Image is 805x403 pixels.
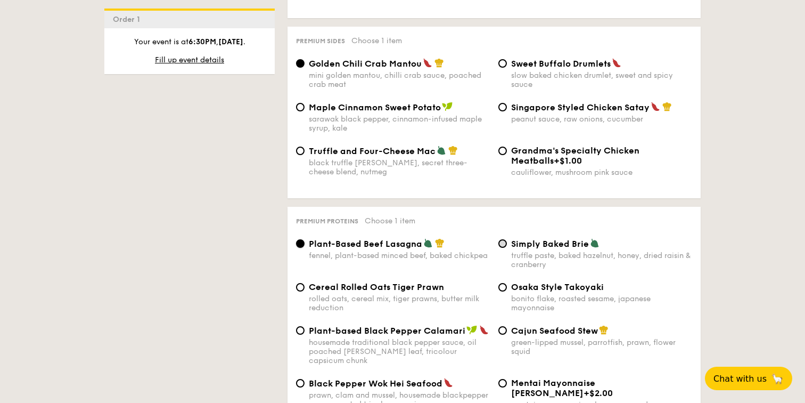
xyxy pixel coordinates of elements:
[498,283,507,292] input: Osaka Style Takoyakibonito flake, roasted sesame, japanese mayonnaise
[599,325,609,335] img: icon-chef-hat.a58ddaea.svg
[442,102,453,111] img: icon-vegan.f8ff3823.svg
[423,238,433,248] img: icon-vegetarian.fe4039eb.svg
[351,36,402,45] span: Choose 1 item
[511,71,692,89] div: slow baked chicken drumlet, sweet and spicy sauce
[218,37,243,46] strong: [DATE]
[309,239,422,249] span: Plant-Based Beef Lasagna
[113,37,266,47] p: Your event is at , .
[511,326,598,336] span: Cajun Seafood Stew
[498,59,507,68] input: Sweet Buffalo Drumletsslow baked chicken drumlet, sweet and spicy sauce
[705,367,792,390] button: Chat with us🦙
[713,374,767,384] span: Chat with us
[113,15,144,24] span: Order 1
[511,378,595,398] span: Mentai Mayonnaise [PERSON_NAME]
[511,251,692,269] div: truffle paste, baked hazelnut, honey, dried raisin & cranberry
[309,102,441,112] span: Maple Cinnamon Sweet Potato
[423,58,432,68] img: icon-spicy.37a8142b.svg
[435,238,445,248] img: icon-chef-hat.a58ddaea.svg
[554,156,582,166] span: +$1.00
[309,326,465,336] span: Plant-based Black Pepper Calamari
[511,146,639,166] span: Grandma's Specialty Chicken Meatballs
[309,158,490,176] div: black truffle [PERSON_NAME], secret three-cheese blend, nutmeg
[309,338,490,365] div: housemade traditional black pepper sauce, oil poached [PERSON_NAME] leaf, tricolour capsicum chunk
[365,216,415,225] span: Choose 1 item
[309,115,490,133] div: sarawak black pepper, cinnamon-infused maple syrup, kale
[296,37,345,45] span: Premium sides
[511,102,650,112] span: Singapore Styled Chicken Satay
[155,55,224,65] span: Fill up event details
[434,58,444,68] img: icon-chef-hat.a58ddaea.svg
[309,59,422,69] span: Golden Chili Crab Mantou
[511,282,604,292] span: Osaka Style Takoyaki
[511,239,589,249] span: Simply Baked Brie
[511,59,611,69] span: Sweet Buffalo Drumlets
[498,326,507,335] input: Cajun Seafood Stewgreen-lipped mussel, parrotfish, prawn, flower squid
[498,239,507,248] input: Simply Baked Brietruffle paste, baked hazelnut, honey, dried raisin & cranberry
[296,59,305,68] input: Golden Chili Crab Mantoumini golden mantou, chilli crab sauce, poached crab meat
[309,71,490,89] div: mini golden mantou, chilli crab sauce, poached crab meat
[309,146,436,156] span: Truffle and Four-Cheese Mac
[466,325,477,335] img: icon-vegan.f8ff3823.svg
[662,102,672,111] img: icon-chef-hat.a58ddaea.svg
[437,146,446,155] img: icon-vegetarian.fe4039eb.svg
[651,102,660,111] img: icon-spicy.37a8142b.svg
[498,379,507,388] input: Mentai Mayonnaise [PERSON_NAME]+$2.00mentai masago, spinach, sesame seed
[443,378,453,388] img: icon-spicy.37a8142b.svg
[511,294,692,312] div: bonito flake, roasted sesame, japanese mayonnaise
[296,239,305,248] input: Plant-Based Beef Lasagnafennel, plant-based minced beef, baked chickpea
[590,238,599,248] img: icon-vegetarian.fe4039eb.svg
[511,168,692,177] div: cauliflower, mushroom pink sauce
[309,251,490,260] div: fennel, plant-based minced beef, baked chickpea
[612,58,621,68] img: icon-spicy.37a8142b.svg
[296,217,358,225] span: Premium proteins
[448,146,458,155] img: icon-chef-hat.a58ddaea.svg
[188,37,216,46] strong: 6:30PM
[296,379,305,388] input: Black Pepper Wok Hei Seafoodprawn, clam and mussel, housemade blackpepper sauce, roasted tricolou...
[479,325,489,335] img: icon-spicy.37a8142b.svg
[584,388,613,398] span: +$2.00
[296,147,305,155] input: Truffle and Four-Cheese Macblack truffle [PERSON_NAME], secret three-cheese blend, nutmeg
[511,115,692,124] div: peanut sauce, raw onions, cucumber
[498,103,507,111] input: Singapore Styled Chicken Sataypeanut sauce, raw onions, cucumber
[511,338,692,356] div: green-lipped mussel, parrotfish, prawn, flower squid
[309,282,444,292] span: Cereal Rolled Oats Tiger Prawn
[771,373,784,385] span: 🦙
[498,147,507,155] input: Grandma's Specialty Chicken Meatballs+$1.00cauliflower, mushroom pink sauce
[296,326,305,335] input: Plant-based Black Pepper Calamarihousemade traditional black pepper sauce, oil poached [PERSON_NA...
[296,283,305,292] input: Cereal Rolled Oats Tiger Prawnrolled oats, cereal mix, tiger prawns, butter milk reduction
[309,294,490,312] div: rolled oats, cereal mix, tiger prawns, butter milk reduction
[309,378,442,389] span: Black Pepper Wok Hei Seafood
[296,103,305,111] input: Maple Cinnamon Sweet Potatosarawak black pepper, cinnamon-infused maple syrup, kale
